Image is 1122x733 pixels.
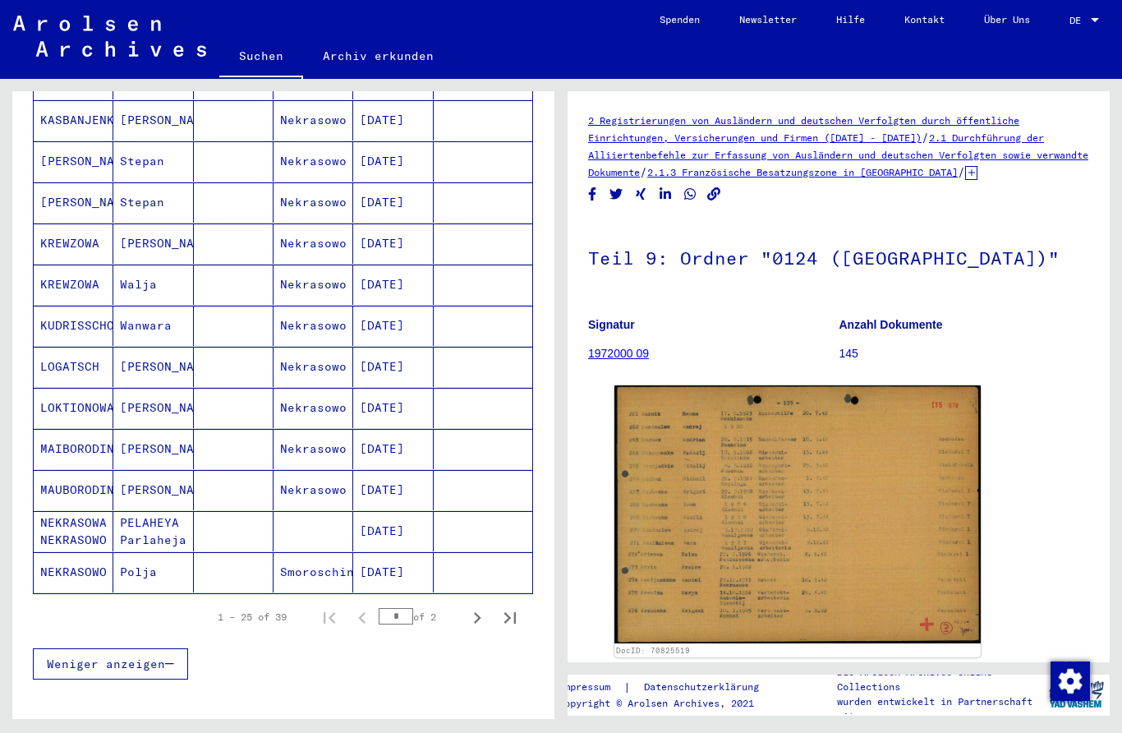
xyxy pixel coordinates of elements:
[113,429,193,469] mat-cell: [PERSON_NAME]
[274,100,353,141] mat-cell: Nekrasowo
[559,696,779,711] p: Copyright © Arolsen Archives, 2021
[218,610,287,625] div: 1 – 25 of 39
[113,470,193,510] mat-cell: [PERSON_NAME]
[353,306,433,346] mat-cell: [DATE]
[34,429,113,469] mat-cell: MAIBORODIN
[839,345,1090,362] p: 145
[113,265,193,305] mat-cell: Walja
[219,36,303,79] a: Suchen
[113,100,193,141] mat-cell: [PERSON_NAME]
[353,552,433,592] mat-cell: [DATE]
[113,388,193,428] mat-cell: [PERSON_NAME]
[706,184,723,205] button: Copy link
[461,601,494,634] button: Next page
[274,388,353,428] mat-cell: Nekrasowo
[632,184,650,205] button: Share on Xing
[631,679,779,696] a: Datenschutzerklärung
[353,265,433,305] mat-cell: [DATE]
[34,511,113,551] mat-cell: NEKRASOWA NEKRASOWO
[837,694,1042,724] p: wurden entwickelt in Partnerschaft mit
[614,385,981,643] img: 001.jpg
[274,182,353,223] mat-cell: Nekrasowo
[1051,662,1090,701] img: Zustimmung ändern
[34,182,113,223] mat-cell: [PERSON_NAME]
[303,36,453,76] a: Archiv erkunden
[34,306,113,346] mat-cell: KUDRISSCHOWO
[353,100,433,141] mat-cell: [DATE]
[113,347,193,387] mat-cell: [PERSON_NAME]
[958,164,965,179] span: /
[1069,15,1088,26] span: DE
[274,141,353,182] mat-cell: Nekrasowo
[274,347,353,387] mat-cell: Nekrasowo
[33,648,188,680] button: Weniger anzeigen
[588,318,635,331] b: Signatur
[274,265,353,305] mat-cell: Nekrasowo
[353,347,433,387] mat-cell: [DATE]
[34,224,113,264] mat-cell: KREWZOWA
[559,679,779,696] div: |
[113,552,193,592] mat-cell: Polja
[274,470,353,510] mat-cell: Nekrasowo
[647,166,958,178] a: 2.1.3 Französische Besatzungszone in [GEOGRAPHIC_DATA]
[353,511,433,551] mat-cell: [DATE]
[353,388,433,428] mat-cell: [DATE]
[113,182,193,223] mat-cell: Stepan
[608,184,625,205] button: Share on Twitter
[588,220,1089,293] h1: Teil 9: Ordner "0124 ([GEOGRAPHIC_DATA])"
[640,164,647,179] span: /
[34,552,113,592] mat-cell: NEKRASOWO
[34,265,113,305] mat-cell: KREWZOWA
[113,306,193,346] mat-cell: Wanwara
[584,184,601,205] button: Share on Facebook
[113,511,193,551] mat-cell: PELAHEYA Parlaheja
[274,306,353,346] mat-cell: Nekrasowo
[274,429,353,469] mat-cell: Nekrasowo
[353,141,433,182] mat-cell: [DATE]
[494,601,527,634] button: Last page
[34,388,113,428] mat-cell: LOKTIONOWA
[47,657,165,671] span: Weniger anzeigen
[588,114,1019,144] a: 2 Registrierungen von Ausländern und deutschen Verfolgten durch öffentliche Einrichtungen, Versic...
[657,184,674,205] button: Share on LinkedIn
[837,665,1042,694] p: Die Arolsen Archives Online-Collections
[682,184,699,205] button: Share on WhatsApp
[113,141,193,182] mat-cell: Stepan
[113,224,193,264] mat-cell: [PERSON_NAME]
[34,141,113,182] mat-cell: [PERSON_NAME]
[353,470,433,510] mat-cell: [DATE]
[922,130,929,145] span: /
[13,16,206,57] img: Arolsen_neg.svg
[588,347,649,360] a: 1972000 09
[274,224,353,264] mat-cell: Nekrasowo
[588,131,1088,178] a: 2.1 Durchführung der Alliiertenbefehle zur Erfassung von Ausländern und deutschen Verfolgten sowi...
[34,470,113,510] mat-cell: MAUBORODIN
[616,646,690,655] a: DocID: 70825519
[353,429,433,469] mat-cell: [DATE]
[34,100,113,141] mat-cell: KASBANJENKO
[346,601,379,634] button: Previous page
[1046,674,1107,715] img: yv_logo.png
[34,347,113,387] mat-cell: LOGATSCH
[353,182,433,223] mat-cell: [DATE]
[839,318,943,331] b: Anzahl Dokumente
[274,552,353,592] mat-cell: Smoroschina
[379,609,461,625] div: of 2
[353,224,433,264] mat-cell: [DATE]
[313,601,346,634] button: First page
[559,679,623,696] a: Impressum
[1050,661,1089,700] div: Zustimmung ändern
